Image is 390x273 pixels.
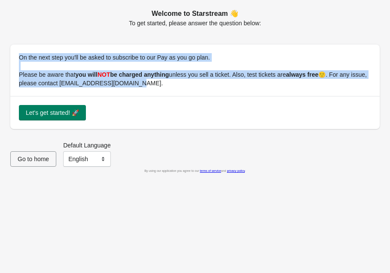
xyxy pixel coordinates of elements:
[97,71,110,78] span: NOT
[10,9,380,19] h2: Welcome to Starstream 👋
[10,167,380,175] div: By using our application you agree to our and .
[63,141,111,150] label: Default Language
[10,9,380,27] div: To get started, please answer the question below:
[200,169,221,172] a: terms of service
[19,105,86,120] button: Let's get started! 🚀
[10,151,56,167] button: Go to home
[227,169,245,172] a: privacy policy
[18,156,49,162] span: Go to home
[26,109,79,116] span: Let's get started! 🚀
[76,71,169,78] b: you will be charged anything
[10,45,380,96] div: On the next step you'll be asked to subscribe to our Pay as you go plan. Please be aware that unl...
[286,71,319,78] b: always free
[10,156,56,162] a: Go to home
